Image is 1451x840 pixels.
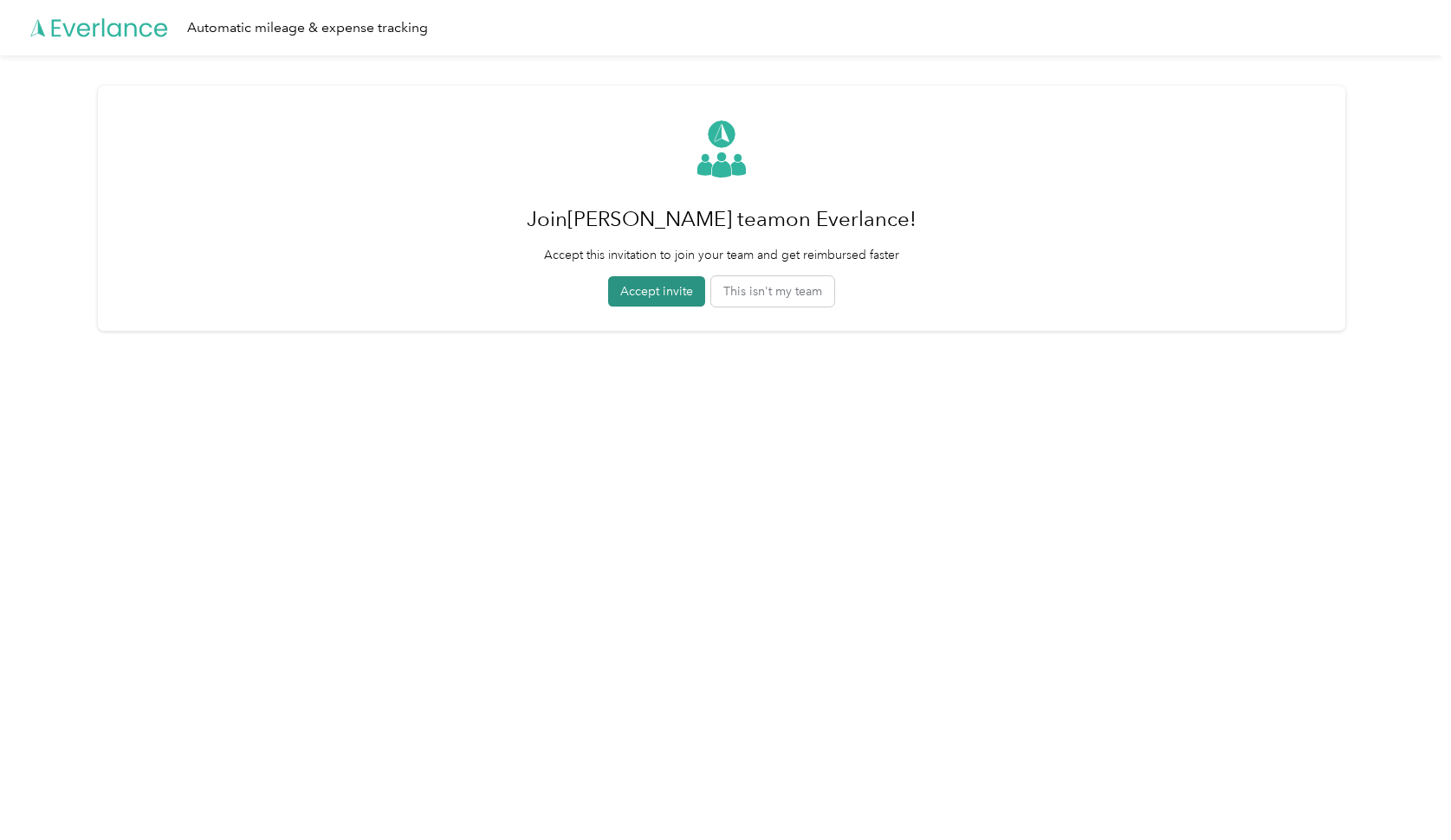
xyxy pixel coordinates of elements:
[187,17,428,39] div: Automatic mileage & expense tracking
[608,276,705,307] button: Accept invite
[527,246,917,264] p: Accept this invitation to join your team and get reimbursed faster
[1354,743,1451,840] iframe: Everlance-gr Chat Button Frame
[527,198,917,240] h1: Join [PERSON_NAME] team on Everlance!
[711,276,834,307] button: This isn't my team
